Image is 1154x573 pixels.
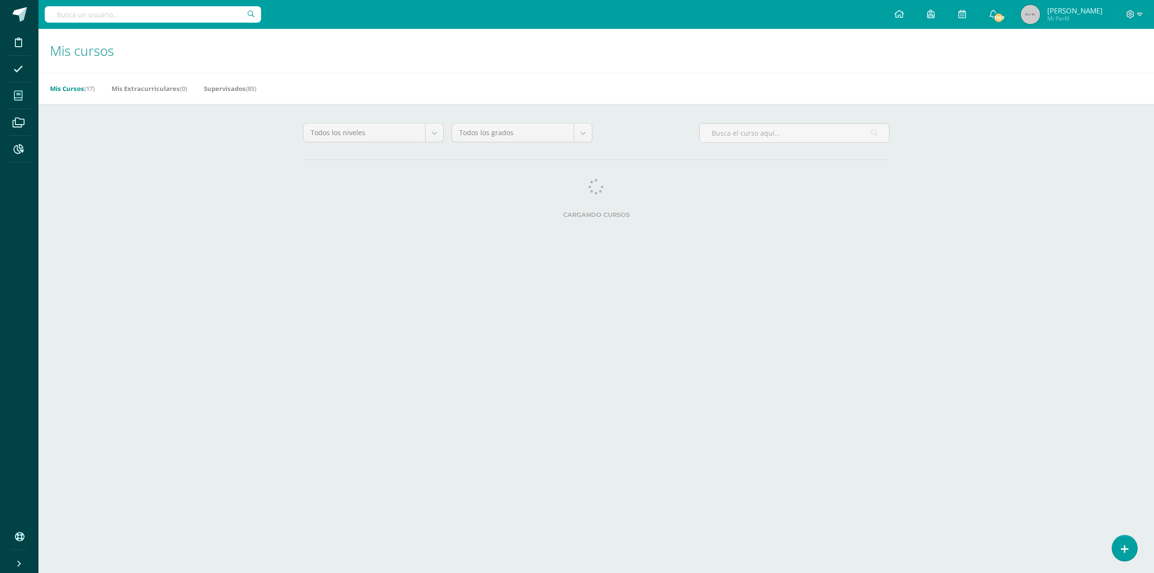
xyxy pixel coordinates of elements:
[303,124,443,142] a: Todos los niveles
[303,211,890,218] label: Cargando cursos
[45,6,261,23] input: Busca un usuario...
[1047,14,1103,23] span: Mi Perfil
[1047,6,1103,15] span: [PERSON_NAME]
[311,124,418,142] span: Todos los niveles
[112,81,187,96] a: Mis Extracurriculares(0)
[50,41,114,60] span: Mis cursos
[459,124,566,142] span: Todos los grados
[246,84,256,93] span: (85)
[204,81,256,96] a: Supervisados(85)
[1021,5,1040,24] img: 45x45
[50,81,95,96] a: Mis Cursos(17)
[84,84,95,93] span: (17)
[180,84,187,93] span: (0)
[452,124,592,142] a: Todos los grados
[700,124,889,142] input: Busca el curso aquí...
[993,13,1004,23] span: 1187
